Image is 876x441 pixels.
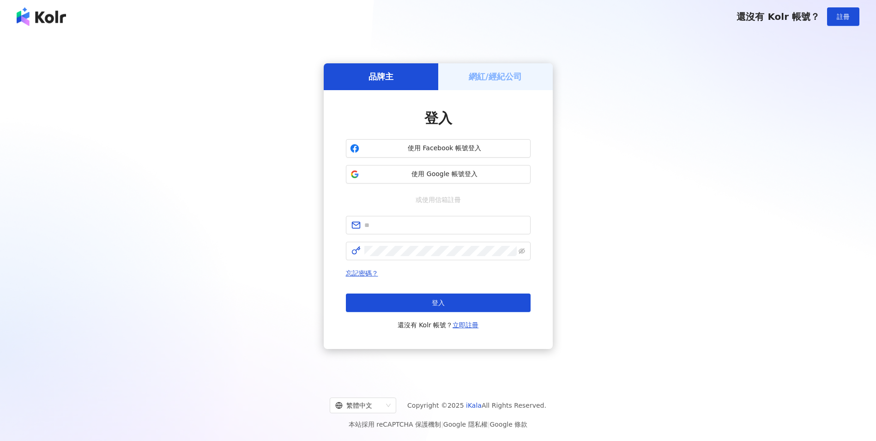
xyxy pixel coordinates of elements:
[346,139,531,158] button: 使用 Facebook 帳號登入
[466,402,482,409] a: iKala
[346,269,378,277] a: 忘記密碼？
[453,321,478,329] a: 立即註冊
[363,170,526,179] span: 使用 Google 帳號登入
[424,110,452,126] span: 登入
[346,294,531,312] button: 登入
[441,421,443,428] span: |
[398,319,479,331] span: 還沒有 Kolr 帳號？
[488,421,490,428] span: |
[443,421,488,428] a: Google 隱私權
[837,13,850,20] span: 註冊
[369,71,393,82] h5: 品牌主
[519,248,525,254] span: eye-invisible
[737,11,820,22] span: 還沒有 Kolr 帳號？
[827,7,859,26] button: 註冊
[346,165,531,184] button: 使用 Google 帳號登入
[409,195,467,205] span: 或使用信箱註冊
[363,144,526,153] span: 使用 Facebook 帳號登入
[335,398,382,413] div: 繁體中文
[349,419,527,430] span: 本站採用 reCAPTCHA 保護機制
[432,299,445,306] span: 登入
[17,7,66,26] img: logo
[407,400,546,411] span: Copyright © 2025 All Rights Reserved.
[489,421,527,428] a: Google 條款
[469,71,522,82] h5: 網紅/經紀公司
